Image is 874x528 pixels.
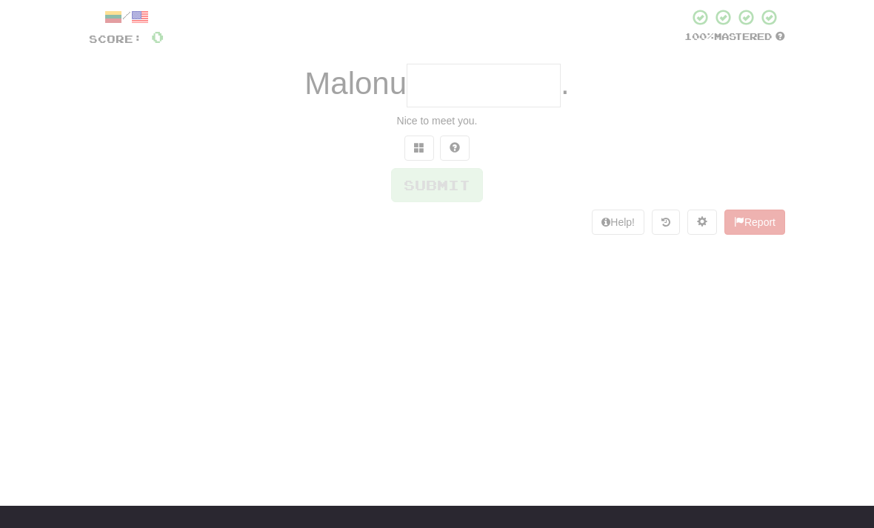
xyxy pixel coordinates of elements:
div: Nice to meet you. [89,113,785,128]
span: 100 % [684,30,714,42]
span: Malonu [304,66,407,101]
span: Score: [89,33,142,45]
button: Round history (alt+y) [652,210,680,235]
button: Switch sentence to multiple choice alt+p [404,136,434,161]
button: Report [724,210,785,235]
span: 0 [151,27,164,46]
span: . [561,66,570,101]
button: Help! [592,210,644,235]
button: Single letter hint - you only get 1 per sentence and score half the points! alt+h [440,136,470,161]
div: Mastered [684,30,785,44]
div: / [89,8,164,27]
button: Submit [391,168,483,202]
